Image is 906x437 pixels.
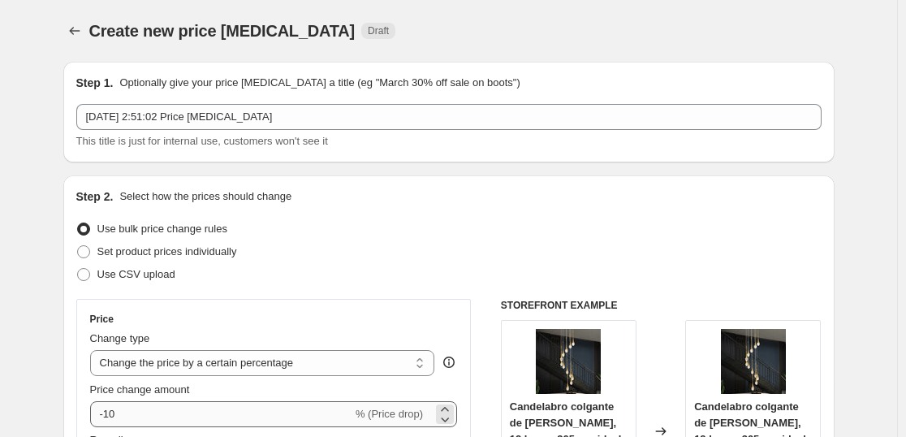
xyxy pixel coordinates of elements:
[76,135,328,147] span: This title is just for internal use, customers won't see it
[97,245,237,257] span: Set product prices individually
[721,329,786,394] img: 71l_c0gWz_L_80x.jpg
[119,188,291,205] p: Select how the prices should change
[89,22,356,40] span: Create new price [MEDICAL_DATA]
[76,104,822,130] input: 30% off holiday sale
[76,75,114,91] h2: Step 1.
[501,299,822,312] h6: STOREFRONT EXAMPLE
[63,19,86,42] button: Price change jobs
[97,223,227,235] span: Use bulk price change rules
[441,354,457,370] div: help
[97,268,175,280] span: Use CSV upload
[90,332,150,344] span: Change type
[90,383,190,396] span: Price change amount
[119,75,520,91] p: Optionally give your price [MEDICAL_DATA] a title (eg "March 30% off sale on boots")
[90,401,352,427] input: -15
[356,408,423,420] span: % (Price drop)
[368,24,389,37] span: Draft
[76,188,114,205] h2: Step 2.
[90,313,114,326] h3: Price
[536,329,601,394] img: 71l_c0gWz_L_80x.jpg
